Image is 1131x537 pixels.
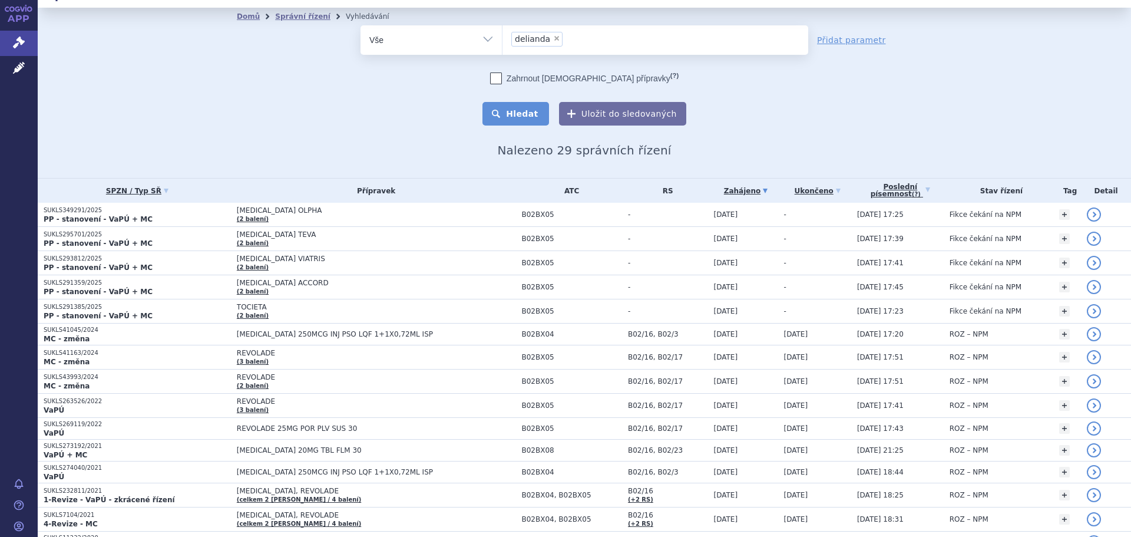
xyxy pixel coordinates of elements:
[1087,256,1101,270] a: detail
[1059,209,1070,220] a: +
[784,353,808,361] span: [DATE]
[857,377,904,386] span: [DATE] 17:51
[521,491,622,499] span: B02BX04, B02BX05
[713,330,738,338] span: [DATE]
[1087,398,1101,413] a: detail
[515,35,550,43] span: delianda
[521,283,622,291] span: B02BX05
[628,401,708,410] span: B02/16, B02/17
[521,377,622,386] span: B02BX05
[44,183,231,199] a: SPZN / Typ SŘ
[1087,374,1101,388] a: detail
[521,401,622,410] span: B02BX05
[1059,233,1070,244] a: +
[1087,280,1101,294] a: detail
[628,520,653,527] a: (+2 RS)
[784,330,808,338] span: [DATE]
[713,515,738,523] span: [DATE]
[950,353,988,361] span: ROZ – NPM
[44,215,153,223] strong: PP - stanovení - VaPÚ + MC
[237,358,269,365] a: (3 balení)
[950,515,988,523] span: ROZ – NPM
[857,210,904,219] span: [DATE] 17:25
[628,330,708,338] span: B02/16, B02/3
[1059,423,1070,434] a: +
[1053,179,1081,203] th: Tag
[1087,350,1101,364] a: detail
[521,210,622,219] span: B02BX05
[44,397,231,406] p: SUKLS263526/2022
[950,235,1021,243] span: Fikce čekání na NPM
[857,330,904,338] span: [DATE] 17:20
[784,210,786,219] span: -
[713,259,738,267] span: [DATE]
[44,406,64,414] strong: VaPÚ
[237,511,516,519] span: [MEDICAL_DATA], REVOLADE
[237,330,516,338] span: [MEDICAL_DATA] 250MCG INJ PSO LQF 1+1X0,72ML ISP
[713,235,738,243] span: [DATE]
[237,487,516,495] span: [MEDICAL_DATA], REVOLADE
[1059,352,1070,363] a: +
[497,143,671,157] span: Nalezeno 29 správních řízení
[44,349,231,357] p: SUKLS41163/2024
[521,330,622,338] span: B02BX04
[1059,376,1070,387] a: +
[44,487,231,495] p: SUKLS232811/2021
[857,468,904,476] span: [DATE] 18:44
[237,230,516,239] span: [MEDICAL_DATA] TEVA
[521,468,622,476] span: B02BX04
[784,283,786,291] span: -
[857,491,904,499] span: [DATE] 18:25
[1087,421,1101,436] a: detail
[237,206,516,215] span: [MEDICAL_DATA] OLPHA
[237,264,269,271] a: (2 balení)
[237,312,269,319] a: (2 balení)
[44,473,64,481] strong: VaPÚ
[521,515,622,523] span: B02BX04, B02BX05
[521,446,622,454] span: B02BX08
[44,373,231,381] p: SUKLS43993/2024
[566,31,622,46] input: delianda
[44,442,231,450] p: SUKLS273192/2021
[44,496,175,504] strong: 1-Revize - VaPÚ - zkrácené řízení
[482,102,549,126] button: Hledat
[857,353,904,361] span: [DATE] 17:51
[628,235,708,243] span: -
[559,102,686,126] button: Uložit do sledovaných
[490,73,679,84] label: Zahrnout [DEMOGRAPHIC_DATA] přípravky
[628,511,708,519] span: B02/16
[950,283,1021,291] span: Fikce čekání na NPM
[237,424,516,433] span: REVOLADE 25MG POR PLV SUS 30
[44,464,231,472] p: SUKLS274040/2021
[44,520,98,528] strong: 4-Revize - MC
[950,491,988,499] span: ROZ – NPM
[670,72,679,80] abbr: (?)
[713,377,738,386] span: [DATE]
[1087,465,1101,479] a: detail
[237,279,516,287] span: [MEDICAL_DATA] ACCORD
[857,179,944,203] a: Poslednípísemnost(?)
[237,255,516,263] span: [MEDICAL_DATA] VIATRIS
[346,8,405,25] li: Vyhledávání
[713,183,778,199] a: Zahájeno
[784,183,851,199] a: Ukončeno
[521,235,622,243] span: B02BX05
[784,491,808,499] span: [DATE]
[950,446,988,454] span: ROZ – NPM
[857,307,904,315] span: [DATE] 17:23
[237,373,516,381] span: REVOLADE
[713,468,738,476] span: [DATE]
[1087,232,1101,246] a: detail
[237,216,269,222] a: (2 balení)
[521,259,622,267] span: B02BX05
[237,407,269,413] a: (3 balení)
[553,35,560,42] span: ×
[857,424,904,433] span: [DATE] 17:43
[857,235,904,243] span: [DATE] 17:39
[521,353,622,361] span: B02BX05
[784,377,808,386] span: [DATE]
[628,468,708,476] span: B02/16, B02/3
[912,191,921,198] abbr: (?)
[44,279,231,287] p: SUKLS291359/2025
[237,303,516,311] span: TOCIETA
